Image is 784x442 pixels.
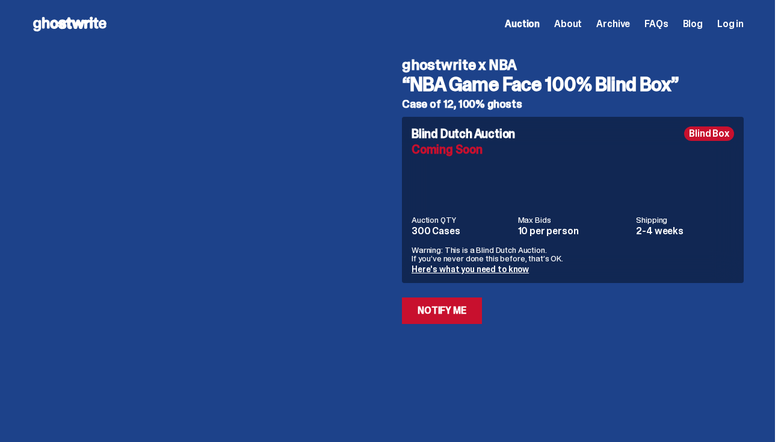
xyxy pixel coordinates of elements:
[402,99,744,110] h5: Case of 12, 100% ghosts
[717,19,744,29] a: Log in
[505,19,540,29] a: Auction
[683,19,703,29] a: Blog
[402,75,744,94] h3: “NBA Game Face 100% Blind Box”
[402,297,482,324] a: Notify Me
[636,226,734,236] dd: 2-4 weeks
[412,128,515,140] h4: Blind Dutch Auction
[644,19,668,29] a: FAQs
[518,226,629,236] dd: 10 per person
[412,264,529,275] a: Here's what you need to know
[412,226,511,236] dd: 300 Cases
[412,246,734,263] p: Warning: This is a Blind Dutch Auction. If you’ve never done this before, that’s OK.
[684,126,734,141] div: Blind Box
[596,19,630,29] a: Archive
[412,143,734,155] div: Coming Soon
[402,58,744,72] h4: ghostwrite x NBA
[636,216,734,224] dt: Shipping
[518,216,629,224] dt: Max Bids
[554,19,582,29] a: About
[412,216,511,224] dt: Auction QTY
